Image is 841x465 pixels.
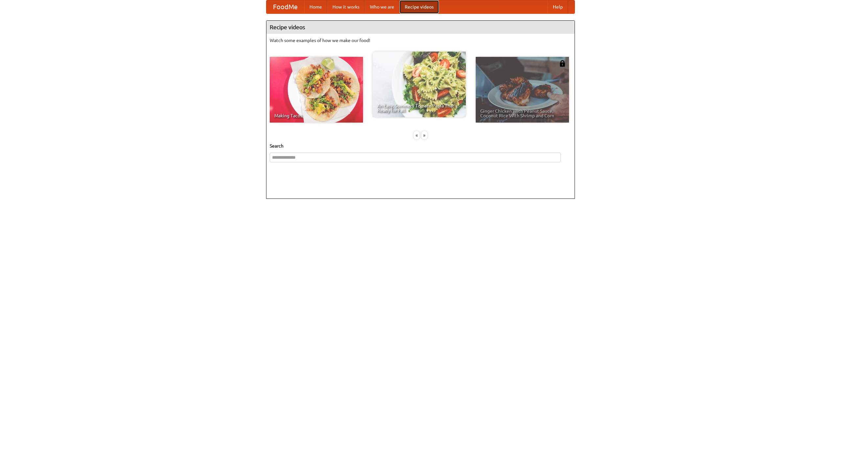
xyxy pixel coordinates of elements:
div: » [421,131,427,139]
a: FoodMe [266,0,304,13]
a: Home [304,0,327,13]
p: Watch some examples of how we make our food! [270,37,571,44]
a: An Easy, Summery Tomato Pasta That's Ready for Fall [373,52,466,117]
a: Recipe videos [399,0,439,13]
a: Help [548,0,568,13]
h5: Search [270,143,571,149]
a: Who we are [365,0,399,13]
span: An Easy, Summery Tomato Pasta That's Ready for Fall [377,104,461,113]
h4: Recipe videos [266,21,575,34]
img: 483408.png [559,60,566,67]
a: How it works [327,0,365,13]
a: Making Tacos [270,57,363,123]
span: Making Tacos [274,113,358,118]
div: « [414,131,420,139]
